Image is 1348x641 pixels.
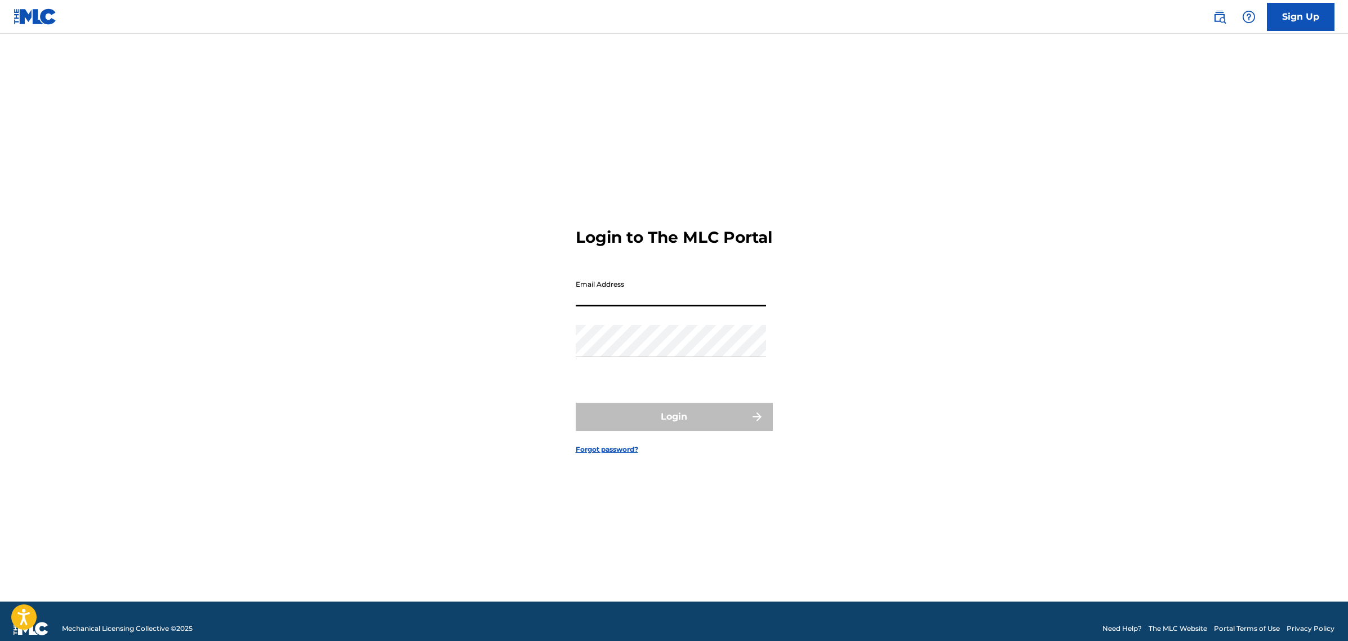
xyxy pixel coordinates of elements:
[1214,624,1280,634] a: Portal Terms of Use
[62,624,193,634] span: Mechanical Licensing Collective © 2025
[1267,3,1334,31] a: Sign Up
[1287,624,1334,634] a: Privacy Policy
[1149,624,1207,634] a: The MLC Website
[1292,587,1348,641] iframe: Chat Widget
[14,622,48,635] img: logo
[1238,6,1260,28] div: Help
[1208,6,1231,28] a: Public Search
[14,8,57,25] img: MLC Logo
[1213,10,1226,24] img: search
[1102,624,1142,634] a: Need Help?
[576,444,638,455] a: Forgot password?
[576,228,772,247] h3: Login to The MLC Portal
[1242,10,1256,24] img: help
